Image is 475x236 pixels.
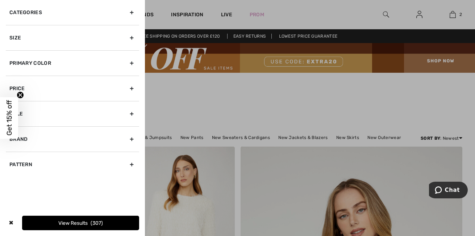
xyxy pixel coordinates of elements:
[429,182,468,200] iframe: Opens a widget where you can chat to one of our agents
[91,220,103,226] span: 307
[6,50,139,76] div: Primary Color
[6,101,139,126] div: Sale
[6,76,139,101] div: Price
[6,126,139,152] div: Brand
[6,216,16,230] div: ✖
[17,92,24,99] button: Close teaser
[6,152,139,177] div: Pattern
[22,216,139,230] button: View Results307
[6,25,139,50] div: Size
[5,100,13,136] span: Get 15% off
